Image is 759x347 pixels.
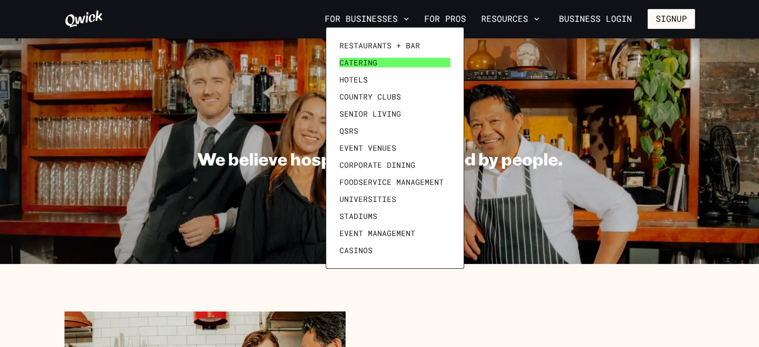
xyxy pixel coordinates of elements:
[339,92,401,101] span: Country Clubs
[339,228,415,238] span: Event Management
[339,109,401,119] span: Senior Living
[339,126,358,136] span: QSRs
[339,177,444,187] span: Foodservice Management
[339,143,396,153] span: Event Venues
[339,160,415,170] span: Corporate Dining
[339,58,377,67] span: Catering
[339,211,377,221] span: Stadiums
[339,246,373,255] span: Casinos
[339,194,396,204] span: Universities
[339,75,368,84] span: Hotels
[339,41,420,50] span: Restaurants + Bar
